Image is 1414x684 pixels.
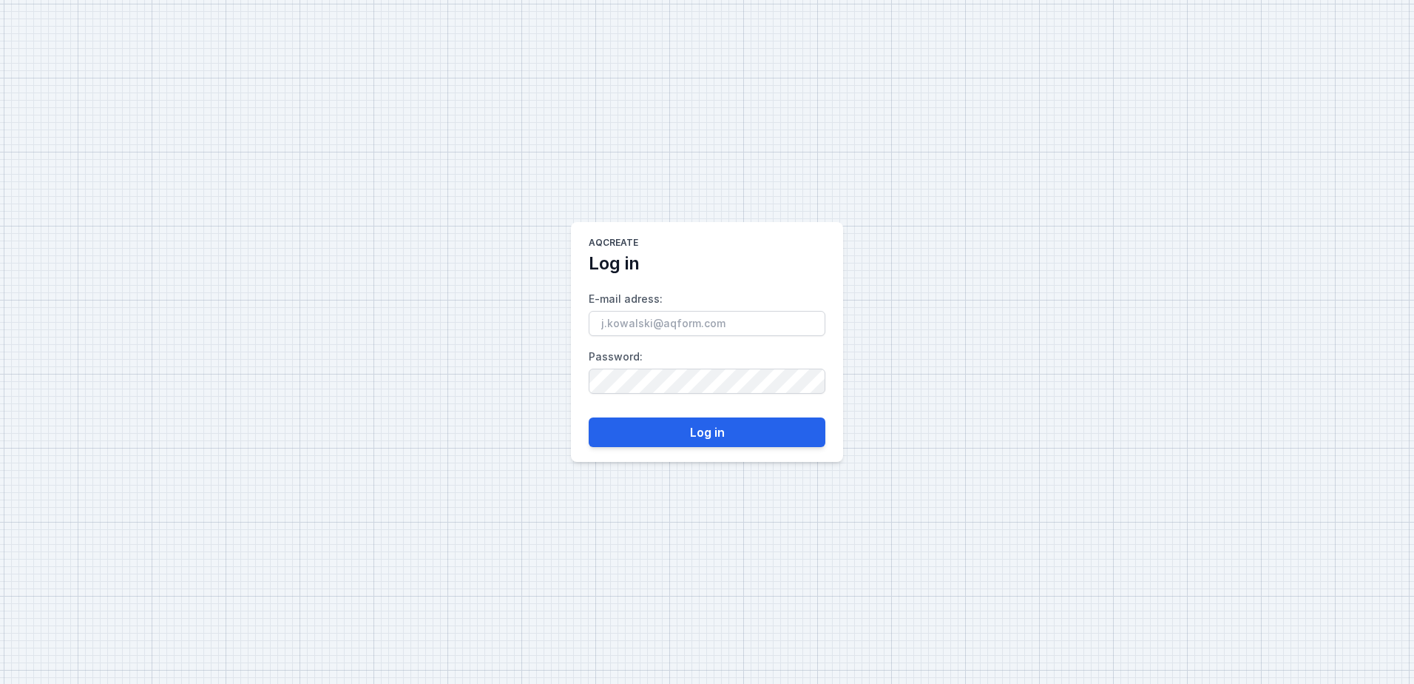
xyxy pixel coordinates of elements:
input: Password: [589,369,825,394]
h2: Log in [589,252,640,275]
h1: AQcreate [589,237,638,252]
label: E-mail adress : [589,287,825,336]
label: Password : [589,345,825,394]
input: E-mail adress: [589,311,825,336]
button: Log in [589,418,825,447]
